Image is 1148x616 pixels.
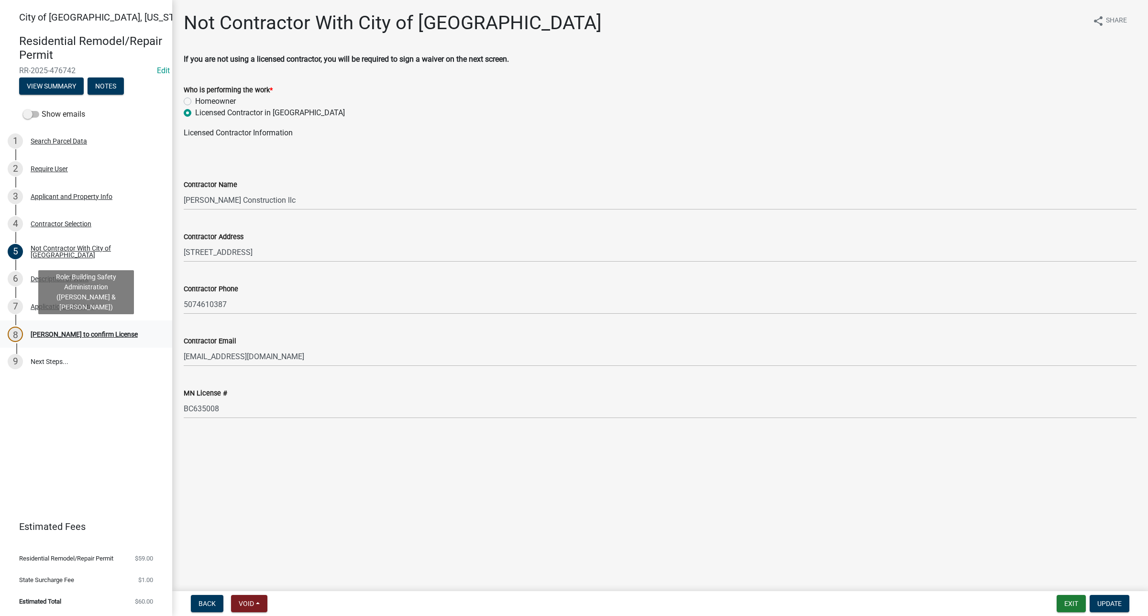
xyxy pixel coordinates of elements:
label: Who is performing the work [184,87,273,94]
h4: Residential Remodel/Repair Permit [19,34,165,62]
span: Update [1097,600,1122,607]
p: Licensed Contractor Information [184,127,1137,139]
span: Back [199,600,216,607]
label: Show emails [23,109,85,120]
a: Estimated Fees [8,517,157,536]
div: Contractor Selection [31,220,91,227]
h1: Not Contractor With City of [GEOGRAPHIC_DATA] [184,11,602,34]
wm-modal-confirm: Notes [88,83,124,90]
div: Description of Work [31,275,88,282]
span: Void [239,600,254,607]
div: 2 [8,161,23,176]
label: MN License # [184,390,227,397]
label: Contractor Name [184,182,237,188]
span: State Surcharge Fee [19,577,74,583]
div: 7 [8,299,23,314]
span: Residential Remodel/Repair Permit [19,555,113,561]
div: Role: Building Safety Administration ([PERSON_NAME] & [PERSON_NAME]) [38,270,134,314]
div: 6 [8,271,23,286]
div: 3 [8,189,23,204]
div: 5 [8,244,23,259]
div: 1 [8,133,23,149]
div: Require User [31,165,68,172]
span: RR-2025-476742 [19,66,153,75]
button: Notes [88,77,124,95]
div: [PERSON_NAME] to confirm License [31,331,138,338]
span: Estimated Total [19,598,61,605]
button: shareShare [1085,11,1135,30]
label: Contractor Email [184,338,236,345]
span: $60.00 [135,598,153,605]
label: Contractor Address [184,234,243,241]
label: Contractor Phone [184,286,238,293]
a: Edit [157,66,170,75]
wm-modal-confirm: Summary [19,83,84,90]
i: share [1093,15,1104,27]
label: Homeowner [195,96,236,107]
wm-modal-confirm: Edit Application Number [157,66,170,75]
button: Void [231,595,267,612]
div: 9 [8,354,23,369]
div: Application Submittal [31,303,94,310]
span: Share [1106,15,1127,27]
label: Licensed Contractor in [GEOGRAPHIC_DATA] [195,107,345,119]
div: 4 [8,216,23,231]
button: Back [191,595,223,612]
button: View Summary [19,77,84,95]
div: Not Contractor With City of [GEOGRAPHIC_DATA] [31,245,157,258]
div: 8 [8,327,23,342]
span: City of [GEOGRAPHIC_DATA], [US_STATE] [19,11,193,23]
div: Search Parcel Data [31,138,87,144]
div: Applicant and Property Info [31,193,112,200]
button: Update [1090,595,1129,612]
strong: If you are not using a licensed contractor, you will be required to sign a waiver on the next scr... [184,55,509,64]
button: Exit [1057,595,1086,612]
span: $59.00 [135,555,153,561]
span: $1.00 [138,577,153,583]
